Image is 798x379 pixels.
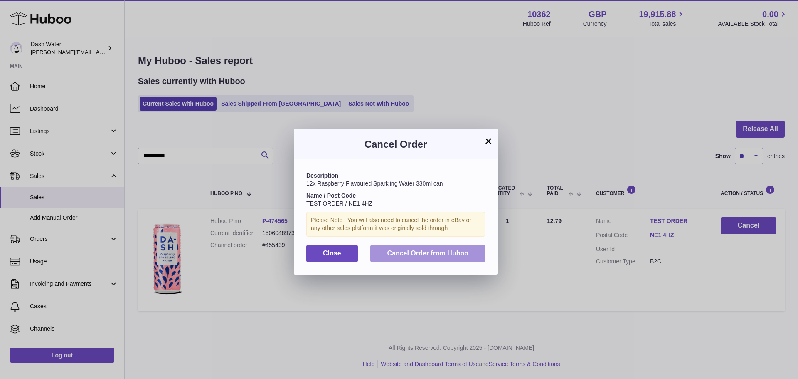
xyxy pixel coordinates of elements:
[306,180,443,187] span: 12x Raspberry Flavoured Sparkling Water 330ml can
[323,250,341,257] span: Close
[306,245,358,262] button: Close
[306,200,372,207] span: TEST ORDER / NE1 4HZ
[387,250,468,257] span: Cancel Order from Huboo
[483,136,493,146] button: ×
[306,172,338,179] strong: Description
[306,212,485,237] div: Please Note : You will also need to cancel the order in eBay or any other sales platform it was o...
[306,138,485,151] h3: Cancel Order
[306,192,356,199] strong: Name / Post Code
[370,245,485,262] button: Cancel Order from Huboo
